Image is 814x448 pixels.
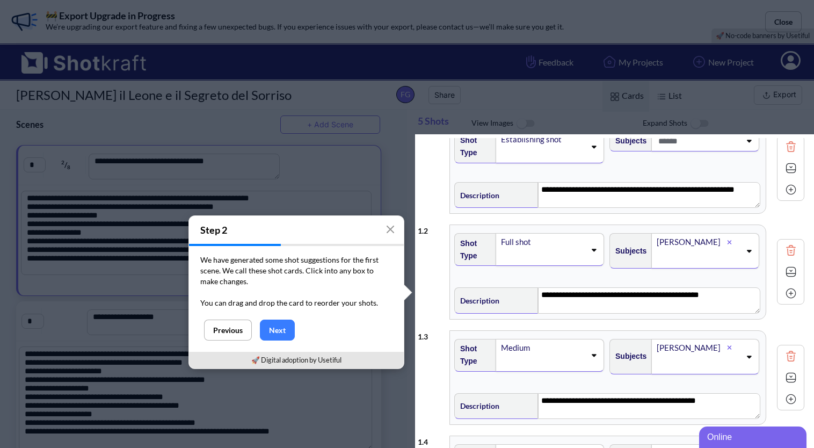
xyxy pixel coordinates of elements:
[500,235,585,249] div: Full shot
[260,320,295,341] button: Next
[656,341,726,355] div: [PERSON_NAME]
[610,132,646,150] span: Subjects
[783,182,799,198] img: Add Icon
[418,430,444,448] div: 1 . 4
[500,341,585,355] div: Medium
[783,370,799,386] img: Expand Icon
[200,255,393,287] p: We have generated some shot suggestions for the first scene. We call these shot cards. Click into...
[455,186,499,204] span: Description
[455,340,491,370] span: Shot Type
[251,356,341,364] a: 🚀 Digital adoption by Usetiful
[783,264,799,280] img: Expand Icon
[200,298,393,308] p: You can drag and drop the card to reorder your shots.
[783,391,799,407] img: Add Icon
[783,139,799,155] img: Trash Icon
[783,348,799,364] img: Trash Icon
[500,132,585,147] div: Establishing shot
[455,397,499,415] span: Description
[783,285,799,301] img: Add Icon
[610,242,646,260] span: Subjects
[783,160,799,176] img: Expand Icon
[783,242,799,258] img: Trash Icon
[418,325,444,343] div: 1 . 3
[455,132,491,162] span: Shot Type
[189,216,404,244] h4: Step 2
[204,320,252,341] button: Previous
[656,235,726,249] div: [PERSON_NAME]
[699,424,809,448] iframe: chat widget
[455,235,491,265] span: Shot Type
[418,219,444,237] div: 1 . 2
[610,348,646,365] span: Subjects
[455,292,499,309] span: Description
